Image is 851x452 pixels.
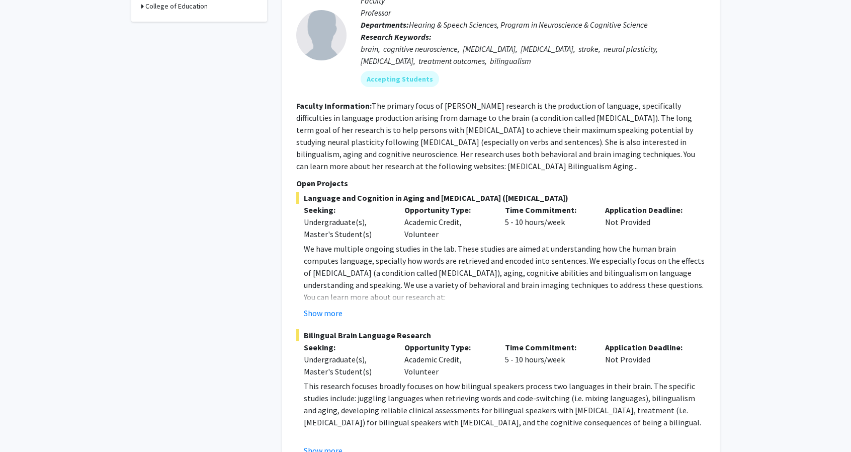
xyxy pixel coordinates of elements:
[296,177,706,189] p: Open Projects
[304,353,389,378] div: Undergraduate(s), Master's Student(s)
[296,329,706,341] span: Bilingual Brain Language Research
[304,204,389,216] p: Seeking:
[598,341,698,378] div: Not Provided
[505,204,590,216] p: Time Commitment:
[304,216,389,240] div: Undergraduate(s), Master's Student(s)
[296,101,695,171] fg-read-more: The primary focus of [PERSON_NAME] research is the production of language, specifically difficult...
[397,204,497,240] div: Academic Credit, Volunteer
[361,32,432,42] b: Research Keywords:
[361,7,706,19] p: Professor
[304,341,389,353] p: Seeking:
[304,243,706,291] p: We have multiple ongoing studies in the lab. These studies are aimed at understanding how the hum...
[505,341,590,353] p: Time Commitment:
[145,1,208,12] h3: College of Education
[497,204,598,240] div: 5 - 10 hours/week
[605,204,691,216] p: Application Deadline:
[304,291,706,303] p: You can learn more about our research at:
[8,407,43,444] iframe: Chat
[404,204,490,216] p: Opportunity Type:
[397,341,497,378] div: Academic Credit, Volunteer
[409,20,648,30] span: Hearing & Speech Sciences, Program in Neuroscience & Cognitive Science
[304,307,343,319] button: Show more
[296,192,706,204] span: Language and Cognition in Aging and [MEDICAL_DATA] ([MEDICAL_DATA])
[296,101,372,111] b: Faculty Information:
[598,204,698,240] div: Not Provided
[361,71,439,87] mat-chip: Accepting Students
[361,20,409,30] b: Departments:
[304,380,706,428] p: This research focuses broadly focuses on how bilingual speakers process two languages in their br...
[605,341,691,353] p: Application Deadline:
[404,341,490,353] p: Opportunity Type:
[497,341,598,378] div: 5 - 10 hours/week
[361,43,706,67] div: brain, cognitive neuroscience, [MEDICAL_DATA], [MEDICAL_DATA], stroke, neural plasticity, [MEDICA...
